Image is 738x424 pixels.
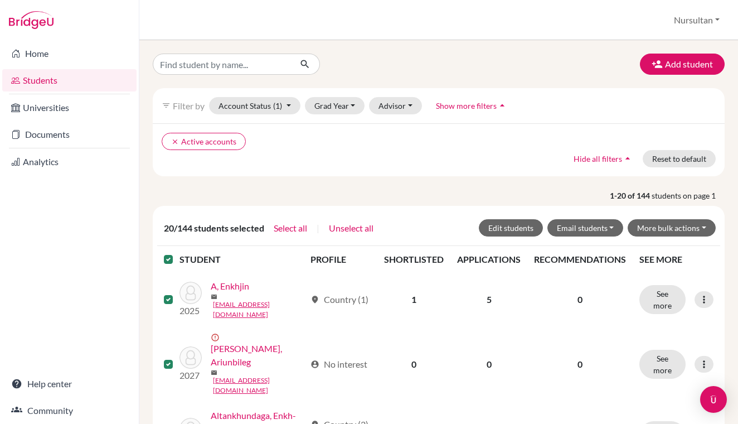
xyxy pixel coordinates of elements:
[610,190,652,201] strong: 1-20 of 144
[164,221,264,235] span: 20/144 students selected
[652,190,725,201] span: students on page 1
[305,97,365,114] button: Grad Year
[179,369,202,382] p: 2027
[574,154,622,163] span: Hide all filters
[547,219,624,237] button: Email students
[304,246,378,273] th: PROFILE
[2,151,137,173] a: Analytics
[179,304,202,317] p: 2025
[479,219,543,237] button: Edit students
[450,273,527,326] td: 5
[369,97,422,114] button: Advisor
[450,326,527,402] td: 0
[527,246,633,273] th: RECOMMENDATIONS
[640,54,725,75] button: Add student
[2,123,137,146] a: Documents
[213,375,305,396] a: [EMAIL_ADDRESS][DOMAIN_NAME]
[450,246,527,273] th: APPLICATIONS
[211,293,217,300] span: mail
[2,42,137,65] a: Home
[213,300,305,320] a: [EMAIL_ADDRESS][DOMAIN_NAME]
[639,285,686,314] button: See more
[173,100,205,111] span: Filter by
[179,346,202,369] img: Aldar, Ariunbileg
[426,97,517,114] button: Show more filtersarrow_drop_up
[171,138,179,146] i: clear
[639,350,686,379] button: See more
[534,293,626,306] p: 0
[317,221,319,235] span: |
[211,280,249,293] a: A, Enkhjin
[211,333,222,342] span: error_outline
[377,326,450,402] td: 0
[643,150,716,167] button: Reset to default
[211,369,217,376] span: mail
[310,293,368,306] div: Country (1)
[328,221,374,235] button: Unselect all
[2,69,137,91] a: Students
[179,246,304,273] th: STUDENT
[153,54,291,75] input: Find student by name...
[633,246,720,273] th: SEE MORE
[211,342,305,369] a: [PERSON_NAME], Ariunbileg
[377,273,450,326] td: 1
[534,358,626,371] p: 0
[273,101,282,110] span: (1)
[310,358,367,371] div: No interest
[209,97,300,114] button: Account Status(1)
[622,153,633,164] i: arrow_drop_up
[564,150,643,167] button: Hide all filtersarrow_drop_up
[377,246,450,273] th: SHORTLISTED
[179,282,202,304] img: A, Enkhjin
[162,133,246,150] button: clearActive accounts
[310,295,319,304] span: location_on
[310,360,319,369] span: account_circle
[162,101,171,110] i: filter_list
[2,399,137,422] a: Community
[436,101,497,110] span: Show more filters
[2,373,137,395] a: Help center
[273,221,308,235] button: Select all
[628,219,716,237] button: More bulk actions
[700,386,727,413] div: Open Intercom Messenger
[9,11,54,29] img: Bridge-U
[2,97,137,119] a: Universities
[497,100,508,111] i: arrow_drop_up
[669,9,725,31] button: Nursultan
